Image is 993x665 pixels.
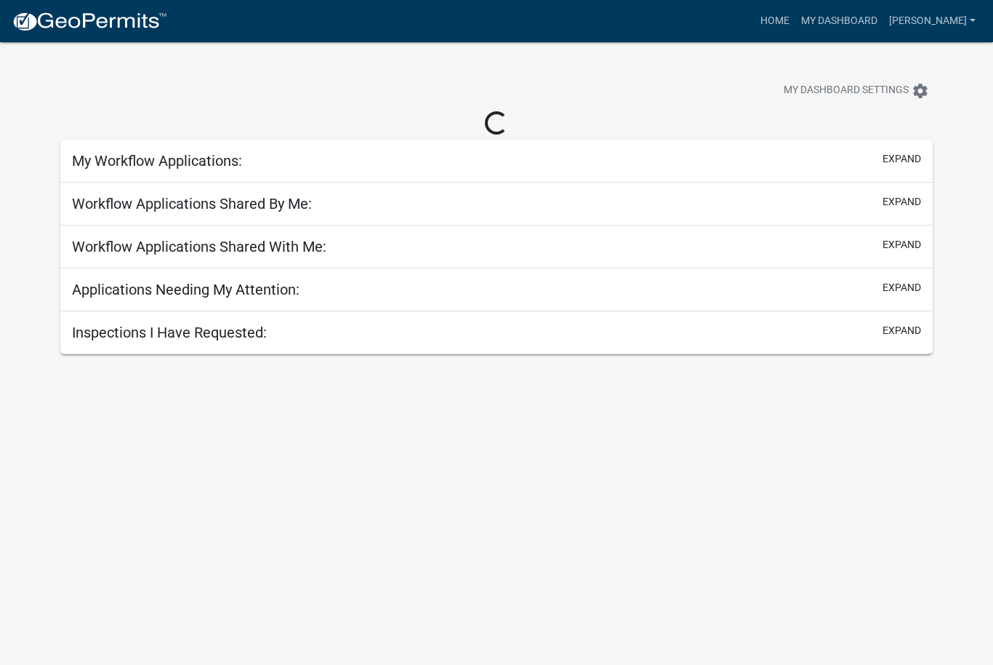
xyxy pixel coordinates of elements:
button: expand [883,280,921,295]
a: [PERSON_NAME] [883,7,981,35]
button: My Dashboard Settingssettings [772,76,941,105]
button: expand [883,237,921,252]
h5: My Workflow Applications: [72,152,242,170]
button: expand [883,323,921,338]
h5: Applications Needing My Attention: [72,281,299,298]
h5: Workflow Applications Shared By Me: [72,195,312,212]
h5: Workflow Applications Shared With Me: [72,238,326,255]
button: expand [883,194,921,210]
i: settings [912,82,929,100]
h5: Inspections I Have Requested: [72,324,267,341]
button: expand [883,151,921,167]
span: My Dashboard Settings [784,82,909,100]
a: Home [755,7,795,35]
a: My Dashboard [795,7,883,35]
